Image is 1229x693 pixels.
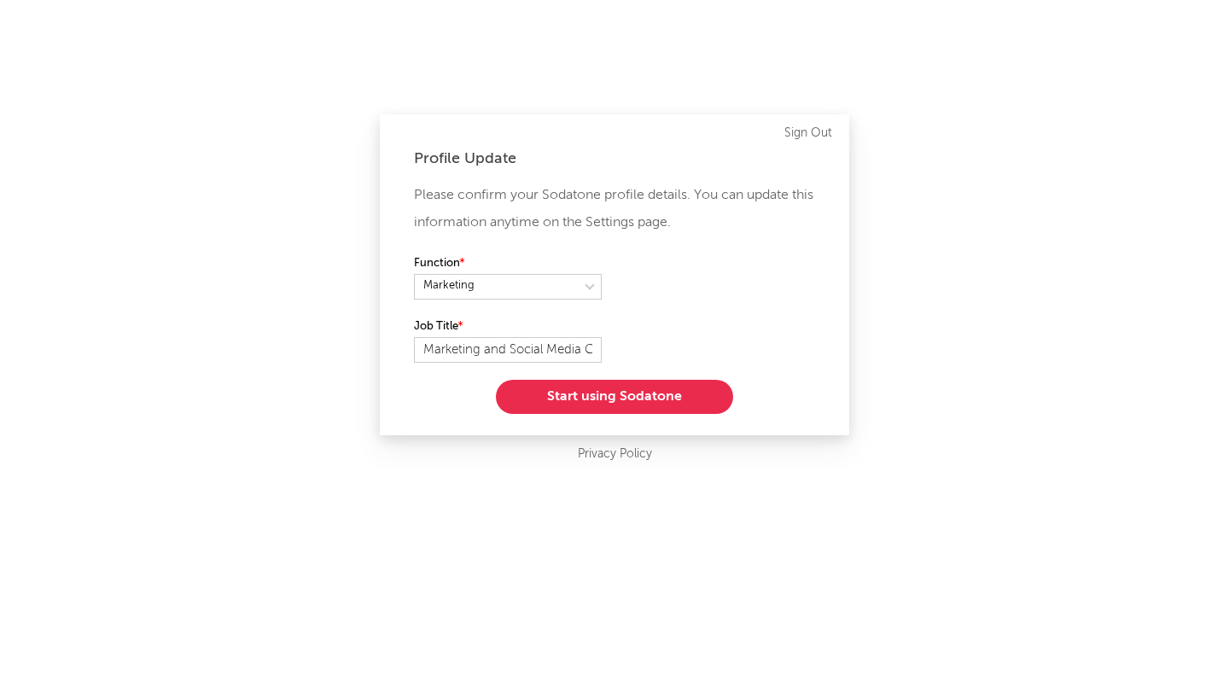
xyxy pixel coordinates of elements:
[496,380,733,414] button: Start using Sodatone
[784,123,832,143] a: Sign Out
[414,148,815,169] div: Profile Update
[414,182,815,236] p: Please confirm your Sodatone profile details. You can update this information anytime on the Sett...
[578,444,652,465] a: Privacy Policy
[414,317,602,337] label: Job Title
[414,253,602,274] label: Function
